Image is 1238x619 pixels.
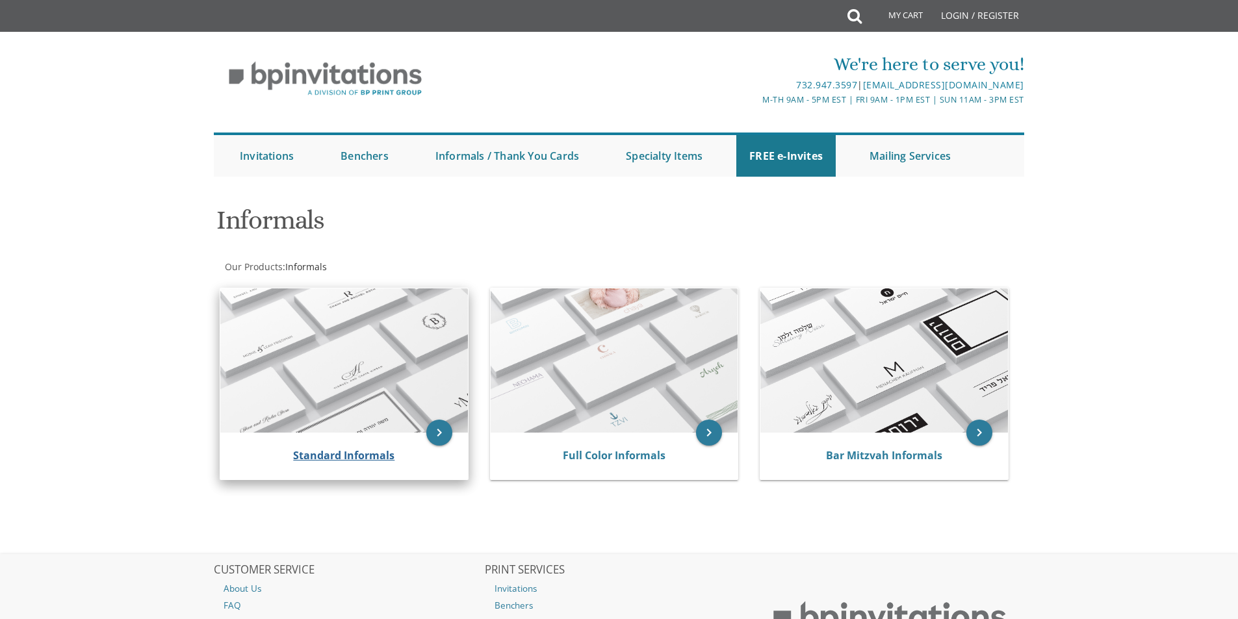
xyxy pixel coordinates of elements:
[796,79,857,91] a: 732.947.3597
[485,564,754,577] h2: PRINT SERVICES
[214,52,437,106] img: BP Invitation Loft
[857,135,964,177] a: Mailing Services
[285,260,327,273] span: Informals
[863,79,1024,91] a: [EMAIL_ADDRESS][DOMAIN_NAME]
[224,260,283,273] a: Our Products
[491,288,738,433] img: Full Color Informals
[214,597,483,614] a: FAQ
[736,135,836,177] a: FREE e-Invites
[485,51,1024,77] div: We're here to serve you!
[293,448,394,462] a: Standard Informals
[485,597,754,614] a: Benchers
[426,420,452,446] a: keyboard_arrow_right
[485,580,754,597] a: Invitations
[760,288,1008,433] img: Bar Mitzvah Informals
[227,135,307,177] a: Invitations
[220,288,468,433] img: Standard Informals
[485,93,1024,107] div: M-Th 9am - 5pm EST | Fri 9am - 1pm EST | Sun 11am - 3pm EST
[613,135,716,177] a: Specialty Items
[214,260,619,273] div: :
[214,564,483,577] h2: CUSTOMER SERVICE
[696,420,722,446] a: keyboard_arrow_right
[485,77,1024,93] div: |
[563,448,665,462] a: Full Color Informals
[216,206,747,244] h1: Informals
[966,420,992,446] a: keyboard_arrow_right
[422,135,592,177] a: Informals / Thank You Cards
[214,580,483,597] a: About Us
[826,448,942,462] a: Bar Mitzvah Informals
[860,1,932,34] a: My Cart
[328,135,402,177] a: Benchers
